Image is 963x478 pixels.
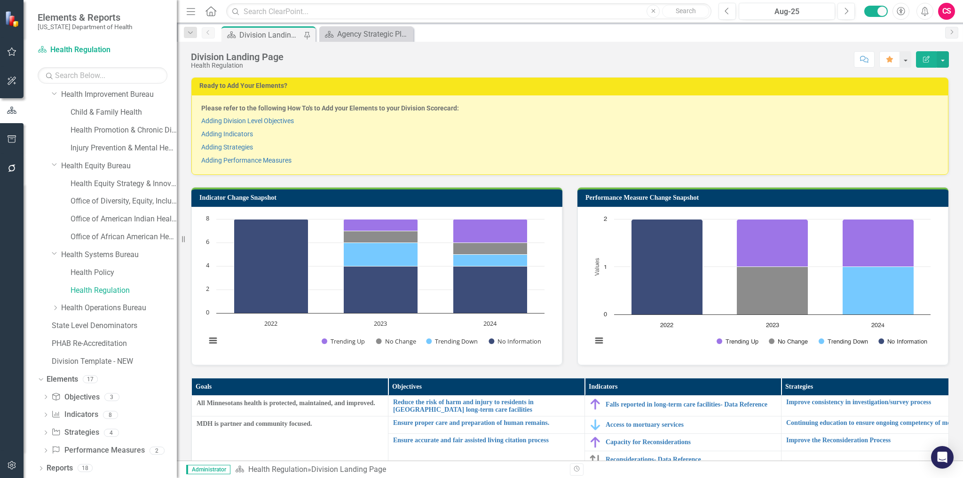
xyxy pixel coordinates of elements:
div: 17 [83,376,98,384]
a: Health Operations Bureau [61,303,177,313]
text: 0 [206,308,209,316]
text: 4 [206,261,210,269]
text: 8 [206,214,209,222]
button: Aug-25 [739,3,835,20]
small: [US_STATE] Department of Health [38,23,132,31]
a: Health Equity Strategy & Innovation [71,179,177,189]
img: Trending Up [590,399,601,410]
div: Health Regulation [191,62,284,69]
a: Health Promotion & Chronic Disease [71,125,177,136]
img: ClearPoint Strategy [5,11,21,27]
div: 3 [104,393,119,401]
a: State Level Denominators [52,321,177,331]
text: 6 [206,237,209,246]
td: Double-Click to Edit Right Click for Context Menu [585,451,781,469]
text: 2023 [374,319,387,328]
a: Office of Diversity, Equity, Inclusion, & Belonging [71,196,177,207]
path: 2023, 2. Trending Down. [344,243,418,266]
a: Health Policy [71,267,177,278]
text: 2022 [660,322,673,329]
div: 8 [103,411,118,419]
path: 2024, 2. Trending Up. [453,219,528,243]
div: Open Intercom Messenger [931,446,954,469]
button: Show No Change [376,337,416,345]
td: Double-Click to Edit [192,416,388,469]
div: CS [938,3,955,20]
button: Show No Change [769,338,808,345]
a: Health Improvement Bureau [61,89,177,100]
button: Show No Information [878,338,927,345]
button: Show No Information [489,337,541,345]
path: 2023, 1. Trending Up. [737,219,808,267]
svg: Interactive chart [587,214,935,355]
h3: Ready to Add Your Elements? [199,82,944,89]
input: Search ClearPoint... [226,3,711,20]
h3: Indicator Change Snapshot [199,194,558,201]
a: Ensure accurate and fair assisted living citation process [393,437,580,444]
h3: Performance Measure Change Snapshot [585,194,944,201]
span: Elements & Reports [38,12,132,23]
a: Ensure proper care and preparation of human remains. [393,419,580,426]
a: Office of African American Health [71,232,177,243]
a: Health Regulation [248,465,308,474]
button: Show Trending Down [819,338,868,345]
a: Agency Strategic Plan [322,28,411,40]
path: 2023, 4. No Information. [344,266,418,313]
a: Strategies [51,427,99,438]
a: Health Regulation [38,45,155,55]
a: Adding Strategies [201,143,253,151]
g: No Information, bar series 4 of 4 with 3 bars. [234,219,528,313]
div: Aug-25 [742,6,832,17]
a: Reports [47,463,73,474]
button: View chart menu, Chart [206,334,220,347]
img: Trending Down [590,419,601,431]
span: All Minnesotans health is protected, maintained, and improved. [197,399,383,408]
div: Chart. Highcharts interactive chart. [587,214,939,355]
div: Chart. Highcharts interactive chart. [201,214,553,355]
button: Show Trending Up [717,338,758,345]
a: Indicators [51,409,98,420]
path: 2023, 1. No Change. [344,231,418,243]
text: 2024 [483,319,497,328]
input: Search Below... [38,67,167,84]
g: Trending Down, bar series 3 of 4 with 3 bars. [236,219,528,266]
a: Adding Indicators [201,130,253,138]
text: 2022 [264,319,277,328]
a: Health Regulation [71,285,177,296]
a: Health Systems Bureau [61,250,177,260]
td: Double-Click to Edit Right Click for Context Menu [585,416,781,434]
g: No Change, bar series 2 of 4 with 3 bars. [236,219,528,255]
a: Reconsiderations- Data Reference [606,456,776,463]
img: No Change [590,454,601,465]
path: 2022, 8. No Information. [234,219,308,313]
text: 2 [206,284,209,293]
text: 0 [604,312,607,318]
span: Administrator [186,465,230,474]
path: 2023, 1. No Change. [737,267,808,315]
div: » [235,464,563,475]
path: 2024, 1. Trending Up. [843,219,914,267]
path: 2024, 1. Trending Down. [843,267,914,315]
svg: Interactive chart [201,214,549,355]
strong: Please refer to the following How To's to Add your Elements to your Division Scorecard: [201,104,459,112]
text: 2 [604,216,607,222]
button: Search [662,5,709,18]
path: 2022, 2. No Information. [631,219,703,315]
div: Division Landing Page [311,465,386,474]
td: Double-Click to Edit [192,396,388,416]
td: Double-Click to Edit Right Click for Context Menu [388,396,585,416]
td: Double-Click to Edit Right Click for Context Menu [388,434,585,469]
text: No Information [497,337,541,345]
td: Double-Click to Edit Right Click for Context Menu [585,434,781,451]
div: Division Landing Page [239,29,301,41]
a: Objectives [51,392,99,403]
path: 2024, 4. No Information. [453,266,528,313]
a: Reduce the risk of harm and injury to residents in [GEOGRAPHIC_DATA] long-term care facilities [393,399,580,413]
div: Agency Strategic Plan [337,28,411,40]
button: Show Trending Down [426,337,478,345]
div: Division Landing Page [191,52,284,62]
a: Falls reported in long-term care facilities- Data Reference [606,401,776,408]
a: Adding Performance Measures [201,157,292,164]
div: 4 [104,429,119,437]
button: View chart menu, Chart [592,334,606,347]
